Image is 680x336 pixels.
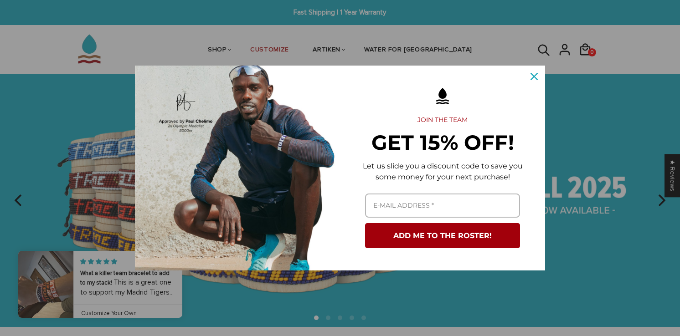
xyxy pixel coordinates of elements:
button: Close [523,66,545,87]
h2: JOIN THE TEAM [355,116,531,124]
strong: GET 15% OFF! [371,130,514,155]
input: Email field [365,193,520,218]
svg: close icon [531,73,538,80]
p: Let us slide you a discount code to save you some money for your next purchase! [355,161,531,183]
button: ADD ME TO THE ROSTER! [365,223,520,248]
